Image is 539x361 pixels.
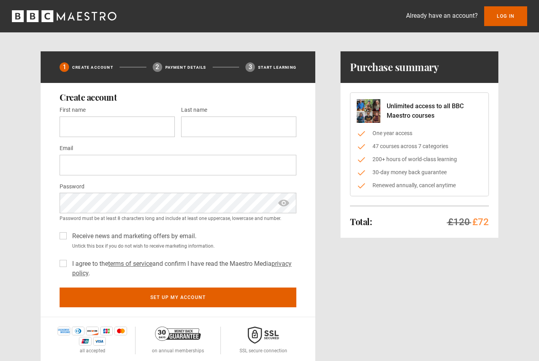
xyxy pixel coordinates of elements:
[350,217,372,226] h2: Total:
[69,243,296,250] small: Untick this box if you do not wish to receive marketing information.
[387,102,482,120] p: Unlimited access to all BBC Maestro courses
[100,327,113,335] img: jcb
[155,327,201,341] img: 30-day-money-back-guarantee-c866a5dd536ff72a469b.png
[152,347,204,354] p: on annual memberships
[165,64,206,70] p: Payment details
[406,11,478,21] p: Already have an account?
[277,193,290,213] span: show password
[114,327,127,335] img: mastercard
[58,327,70,335] img: amex
[108,260,152,267] a: terms of service
[448,216,470,228] span: £120
[93,337,106,346] img: visa
[357,168,482,177] li: 30-day money back guarantee
[60,62,69,72] div: 1
[72,327,84,335] img: diners
[240,347,287,354] p: SSL secure connection
[60,182,84,192] label: Password
[472,216,489,228] span: £72
[72,64,113,70] p: Create Account
[357,181,482,190] li: Renewed annually, cancel anytime
[79,337,92,346] img: unionpay
[258,64,296,70] p: Start learning
[181,105,207,115] label: Last name
[12,10,116,22] svg: BBC Maestro
[60,288,296,307] button: Set up my account
[350,61,439,73] h1: Purchase summary
[69,231,197,241] label: Receive news and marketing offers by email.
[357,155,482,164] li: 200+ hours of world-class learning
[80,347,105,354] p: all accepted
[86,327,99,335] img: discover
[357,142,482,150] li: 47 courses across 7 categories
[153,62,162,72] div: 2
[60,144,73,153] label: Email
[357,129,482,137] li: One year access
[60,105,86,115] label: First name
[60,92,296,102] h2: Create account
[484,6,527,26] a: Log In
[245,62,255,72] div: 3
[60,215,296,222] small: Password must be at least 8 characters long and include at least one uppercase, lowercase and num...
[69,259,296,278] label: I agree to the and confirm I have read the Maestro Media .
